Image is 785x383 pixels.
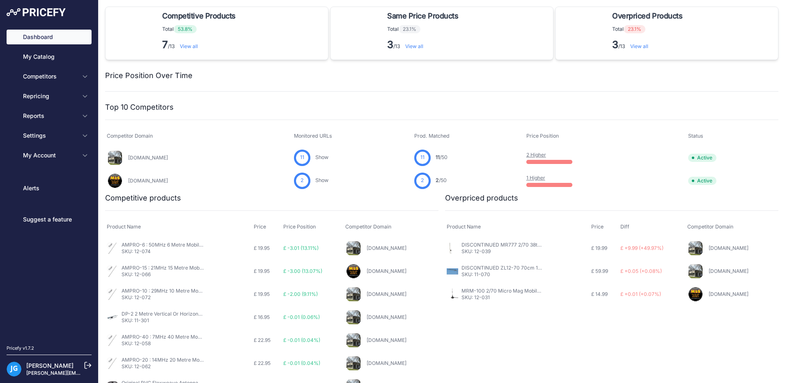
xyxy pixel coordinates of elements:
p: /13 [612,38,686,51]
a: AMPRO-15 : 21MHz 15 Metre Mobile Antenna [122,265,225,271]
a: 2 Higher [526,152,546,158]
a: [DOMAIN_NAME] [367,360,406,366]
span: Price [254,224,266,230]
a: AMPRO-40 : 7MHz 40 Metre Mobile Antenna [122,334,227,340]
span: Price Position [526,133,559,139]
span: £ 14.99 [591,291,608,297]
a: [DOMAIN_NAME] [367,268,406,274]
p: SKU: 11-301 [122,317,204,324]
p: SKU: 12-058 [122,340,204,347]
span: 11 [436,154,440,160]
p: SKU: 11-070 [461,271,544,278]
span: £ 19.99 [591,245,607,251]
span: Settings [23,132,77,140]
button: Settings [7,128,92,143]
h2: Top 10 Competitors [105,102,174,113]
span: £ -3.00 (13.07%) [283,268,322,274]
button: Competitors [7,69,92,84]
a: View all [180,43,198,49]
span: £ 22.95 [254,360,271,366]
span: £ 59.99 [591,268,608,274]
span: £ 19.95 [254,245,270,251]
a: [DOMAIN_NAME] [367,314,406,320]
span: Prod. Matched [414,133,450,139]
p: Total [162,25,239,33]
p: SKU: 12-062 [122,363,204,370]
img: Pricefy Logo [7,8,66,16]
a: [DOMAIN_NAME] [709,245,748,251]
div: Pricefy v1.7.2 [7,345,34,352]
nav: Sidebar [7,30,92,335]
a: [DOMAIN_NAME] [367,291,406,297]
span: Status [688,133,703,139]
span: Overpriced Products [612,10,682,22]
span: £ -0.01 (0.04%) [283,360,320,366]
span: £ -0.01 (0.06%) [283,314,320,320]
a: [PERSON_NAME][EMAIL_ADDRESS][DOMAIN_NAME] [26,370,153,376]
a: 11/50 [436,154,448,160]
span: Price [591,224,604,230]
a: My Catalog [7,49,92,64]
p: Total [612,25,686,33]
a: [DOMAIN_NAME] [367,245,406,251]
button: Repricing [7,89,92,104]
a: Show [315,177,328,183]
span: Active [688,177,716,185]
span: 2 [421,177,424,185]
a: Alerts [7,181,92,196]
h2: Price Position Over Time [105,70,193,81]
span: 2 [301,177,304,185]
p: /13 [162,38,239,51]
span: 11 [420,154,425,162]
a: [DOMAIN_NAME] [128,155,168,161]
a: [PERSON_NAME] [26,362,73,369]
a: Suggest a feature [7,212,92,227]
span: Competitor Domain [345,224,391,230]
span: Same Price Products [387,10,458,22]
span: Product Name [107,224,141,230]
span: 53.8% [174,25,197,33]
span: My Account [23,151,77,159]
span: Competitors [23,72,77,81]
span: Active [688,154,716,162]
span: £ -0.01 (0.04%) [283,337,320,343]
strong: 3 [612,39,618,51]
a: 2/50 [436,177,447,183]
a: View all [630,43,648,49]
a: [DOMAIN_NAME] [367,337,406,343]
span: 2 [436,177,439,183]
p: SKU: 12-074 [122,248,204,255]
span: £ 16.95 [254,314,270,320]
span: 23.1% [399,25,420,33]
h2: Competitive products [105,192,181,204]
a: 1 Higher [526,175,545,181]
a: DISCONTINUED MR777 2/70 38th Thread Mobile Antenna [461,242,596,248]
a: [DOMAIN_NAME] [709,268,748,274]
span: £ +0.05 (+0.08%) [620,268,662,274]
a: View all [405,43,423,49]
h2: Overpriced products [445,192,518,204]
a: DISCONTINUED ZL12-70 70cm 12 Element Special Yagi Antenna [461,265,611,271]
p: Total [387,25,461,33]
a: AMPRO-6 : 50MHz 6 Metre Mobile Antenna [122,242,223,248]
span: Competitor Domain [687,224,733,230]
p: SKU: 12-072 [122,294,204,301]
a: AMPRO-20 : 14MHz 20 Metre Mobile Antenna [122,357,228,363]
span: £ -3.01 (13.11%) [283,245,319,251]
span: Diff [620,224,629,230]
p: SKU: 12-066 [122,271,204,278]
p: SKU: 12-039 [461,248,544,255]
span: £ 19.95 [254,268,270,274]
span: £ +0.01 (+0.07%) [620,291,661,297]
span: Competitor Domain [107,133,153,139]
span: Monitored URLs [294,133,332,139]
a: Show [315,154,328,160]
p: SKU: 12-031 [461,294,544,301]
span: Repricing [23,92,77,100]
a: Dashboard [7,30,92,44]
a: [DOMAIN_NAME] [128,178,168,184]
a: MRM-100 2/70 Micro Mag Mobile Antenna With BNC [461,288,584,294]
span: £ +9.99 (+49.97%) [620,245,663,251]
span: Reports [23,112,77,120]
span: 11 [300,154,304,162]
